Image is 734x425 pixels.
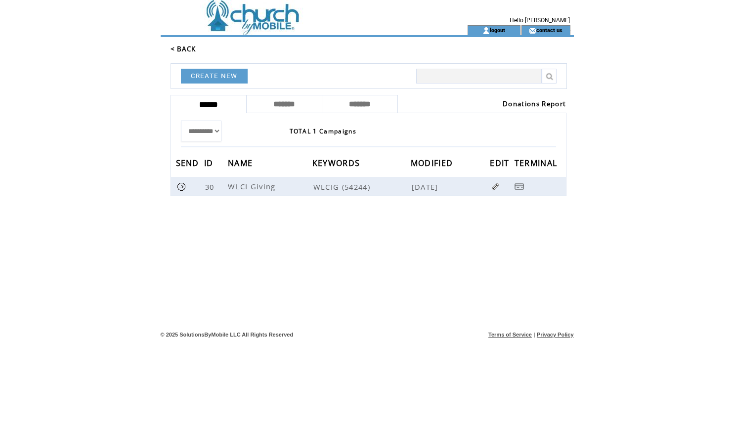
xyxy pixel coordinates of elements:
span: TOTAL 1 Campaigns [290,127,357,135]
span: WLCIG (54244) [313,182,410,192]
a: Privacy Policy [537,332,574,338]
a: CREATE NEW [181,69,248,84]
span: EDIT [490,155,512,173]
span: | [533,332,535,338]
a: NAME [228,160,255,166]
span: Hello [PERSON_NAME] [510,17,570,24]
span: KEYWORDS [312,155,363,173]
span: ID [204,155,216,173]
a: logout [490,27,505,33]
span: © 2025 SolutionsByMobile LLC All Rights Reserved [161,332,294,338]
span: SEND [176,155,202,173]
a: contact us [536,27,562,33]
a: ID [204,160,216,166]
span: WLCI Giving [228,181,278,191]
img: contact_us_icon.gif [529,27,536,35]
a: KEYWORDS [312,160,363,166]
span: 30 [205,182,217,192]
span: TERMINAL [515,155,560,173]
a: Terms of Service [488,332,532,338]
span: [DATE] [412,182,441,192]
a: MODIFIED [411,160,456,166]
span: MODIFIED [411,155,456,173]
a: Donations Report [503,99,566,108]
span: NAME [228,155,255,173]
a: < BACK [171,44,196,53]
img: account_icon.gif [482,27,490,35]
